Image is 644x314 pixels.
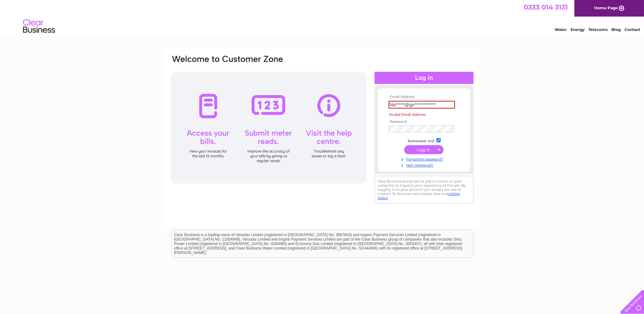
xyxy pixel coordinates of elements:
img: logo.png [23,17,55,36]
a: Contact [625,27,640,32]
div: Clear Business is a trading name of Verastar Limited (registered in [GEOGRAPHIC_DATA] No. 3667643... [171,4,473,31]
input: Submit [404,145,443,154]
a: Not registered? [389,162,461,168]
a: cookies policy [378,191,460,200]
th: Password: [387,120,461,124]
th: Email Address: [387,95,461,99]
td: Remember me? [387,137,461,144]
a: Blog [611,27,621,32]
a: Telecoms [588,27,608,32]
a: 0333 014 3131 [524,3,568,11]
a: Water [555,27,567,32]
a: Energy [571,27,585,32]
div: Clear Business would like to place cookies on your computer to improve your experience of the sit... [375,176,474,204]
span: Invalid Email Address [390,112,426,117]
a: Forgotten password? [389,156,461,162]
